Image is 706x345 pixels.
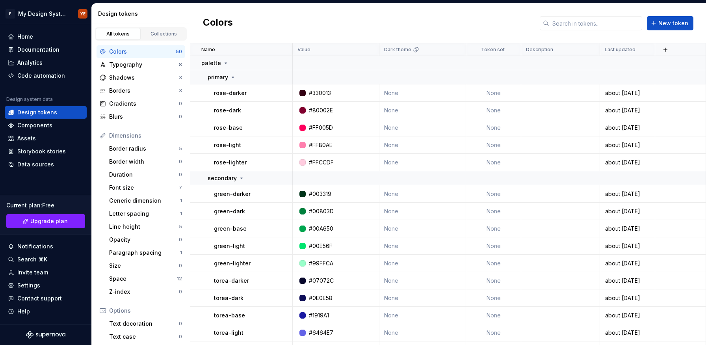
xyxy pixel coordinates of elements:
[309,242,333,250] div: #00E56F
[97,58,185,71] a: Typography8
[179,114,182,120] div: 0
[297,47,310,53] p: Value
[6,9,15,19] div: P
[98,10,187,18] div: Design tokens
[106,259,185,272] a: Size0
[17,282,40,289] div: Settings
[214,106,241,114] p: rose-dark
[214,89,247,97] p: rose-darker
[6,96,53,103] div: Design system data
[109,171,179,179] div: Duration
[208,73,228,81] p: primary
[466,237,521,255] td: None
[309,124,333,132] div: #FF005D
[80,11,85,17] div: YE
[214,277,249,285] p: torea-darker
[97,97,185,110] a: Gradients0
[109,113,179,121] div: Blurs
[379,154,466,171] td: None
[109,262,179,270] div: Size
[379,220,466,237] td: None
[600,207,654,215] div: about [DATE]
[466,203,521,220] td: None
[144,31,184,37] div: Collections
[17,147,66,155] div: Storybook stories
[600,225,654,233] div: about [DATE]
[5,279,87,292] a: Settings
[203,16,233,30] h2: Colors
[600,242,654,250] div: about [DATE]
[466,324,521,341] td: None
[214,259,251,267] p: green-lighter
[600,259,654,267] div: about [DATE]
[179,224,182,230] div: 5
[526,47,553,53] p: Description
[466,255,521,272] td: None
[30,217,68,225] span: Upgrade plan
[5,253,87,266] button: Search ⌘K
[379,237,466,255] td: None
[5,43,87,56] a: Documentation
[600,89,654,97] div: about [DATE]
[106,233,185,246] a: Opacity0
[106,181,185,194] a: Font size7
[106,168,185,181] a: Duration0
[179,321,182,327] div: 0
[18,10,69,18] div: My Design System
[109,145,179,153] div: Border radius
[384,47,411,53] p: Dark theme
[179,75,182,81] div: 3
[17,72,65,80] div: Code automation
[17,242,53,250] div: Notifications
[600,311,654,319] div: about [DATE]
[17,33,33,41] div: Home
[109,132,182,140] div: Dimensions
[109,320,179,328] div: Text decoration
[379,307,466,324] td: None
[26,331,65,339] svg: Supernova Logo
[309,277,334,285] div: #07072C
[600,277,654,285] div: about [DATE]
[214,207,245,215] p: green-dark
[309,207,334,215] div: #00803D
[309,190,331,198] div: #003319
[179,263,182,269] div: 0
[600,190,654,198] div: about [DATE]
[5,132,87,145] a: Assets
[5,30,87,43] a: Home
[379,185,466,203] td: None
[109,48,176,56] div: Colors
[17,59,43,67] div: Analytics
[379,119,466,136] td: None
[309,329,333,337] div: #6464E7
[379,255,466,272] td: None
[309,159,334,166] div: #FFCCDF
[5,266,87,279] a: Invite team
[5,56,87,69] a: Analytics
[109,288,179,296] div: Z-index
[466,119,521,136] td: None
[5,119,87,132] a: Components
[179,145,182,152] div: 5
[109,275,177,283] div: Space
[179,185,182,191] div: 7
[309,294,333,302] div: #0E0E58
[179,62,182,68] div: 8
[106,207,185,220] a: Letter spacing1
[106,272,185,285] a: Space12
[214,124,243,132] p: rose-base
[214,190,251,198] p: green-darker
[658,19,688,27] span: New token
[106,285,185,298] a: Z-index0
[109,307,182,315] div: Options
[97,110,185,123] a: Blurs0
[5,240,87,253] button: Notifications
[180,211,182,217] div: 1
[109,249,180,257] div: Paragraph spacing
[17,160,54,168] div: Data sources
[5,145,87,158] a: Storybook stories
[466,289,521,307] td: None
[97,84,185,97] a: Borders3
[106,317,185,330] a: Text decoration0
[109,61,179,69] div: Typography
